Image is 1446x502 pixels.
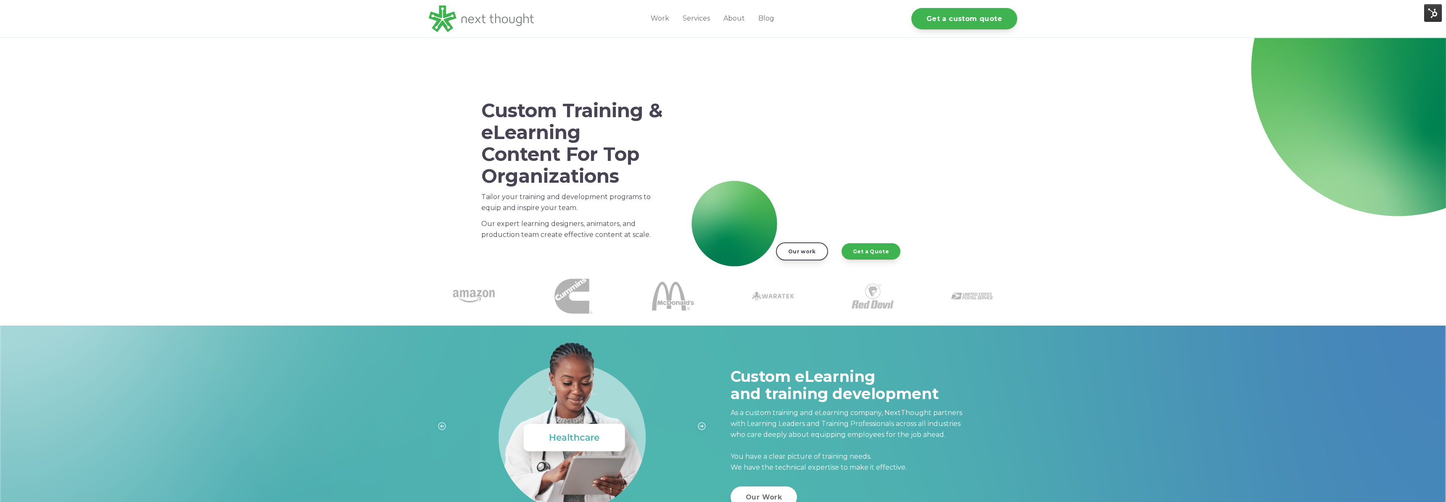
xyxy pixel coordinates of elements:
[435,420,449,433] button: Go to last slide
[776,242,828,260] a: Our work
[481,192,663,213] p: Tailor your training and development programs to equip and inspire your team.
[951,275,993,317] img: USPS
[652,275,694,317] img: McDonalds 1
[731,367,939,403] span: Custom eLearning and training development
[554,277,592,315] img: Cummins
[1424,4,1442,22] img: HubSpot Tools Menu Toggle
[481,218,663,240] p: Our expert learning designers, animators, and production team create effective content at scale.
[481,100,663,187] h1: Custom Training & eLearning Content For Top Organizations
[911,8,1017,29] a: Get a custom quote
[731,409,962,471] span: As a custom training and eLearning company, NextThought partners with Learning Leaders and Traini...
[453,275,495,317] img: amazon-1
[842,243,900,259] a: Get a Quote
[695,420,709,433] button: Next slide
[429,5,534,32] img: LG - NextThought Logo
[710,92,962,234] iframe: NextThought Reel
[852,275,894,317] img: Red Devil
[752,275,794,317] img: Waratek logo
